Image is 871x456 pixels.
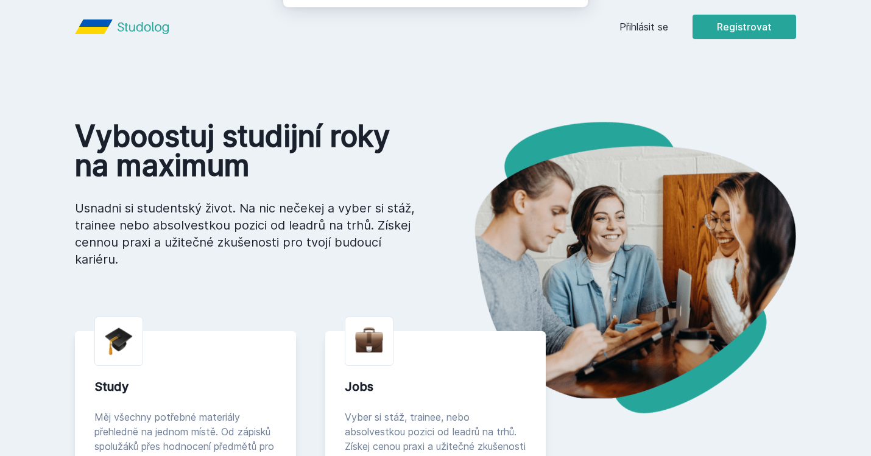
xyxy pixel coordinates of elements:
div: [PERSON_NAME] dostávat tipy ohledně studia, nových testů, hodnocení učitelů a předmětů? [347,15,573,43]
button: Ne [416,63,460,94]
img: briefcase.png [355,324,383,356]
div: Study [94,378,277,395]
p: Usnadni si studentský život. Na nic nečekej a vyber si stáž, trainee nebo absolvestkou pozici od ... [75,200,416,268]
img: hero.png [435,122,796,413]
button: Jasně, jsem pro [467,63,573,94]
img: notification icon [298,15,347,63]
div: Jobs [345,378,527,395]
h1: Vyboostuj studijní roky na maximum [75,122,416,180]
img: graduation-cap.png [105,327,133,356]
